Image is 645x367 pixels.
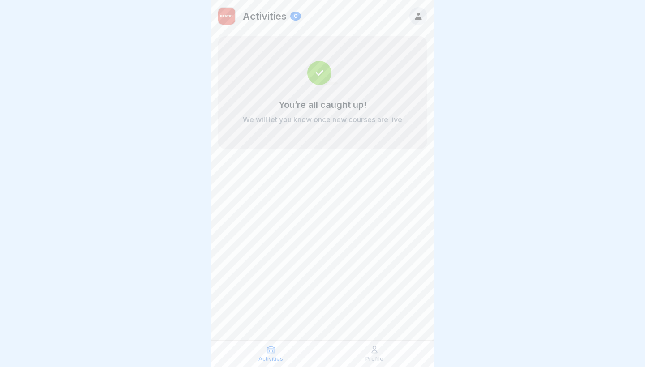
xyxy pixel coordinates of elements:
p: We will let you know once new courses are live [243,115,402,124]
p: You’re all caught up! [279,99,367,110]
p: Profile [365,356,383,362]
p: Activities [258,356,283,362]
div: 0 [290,12,301,21]
p: Activities [243,10,287,22]
img: hrdyj4tscali0st5u12judfl.png [218,8,235,25]
img: completed.svg [307,61,338,85]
